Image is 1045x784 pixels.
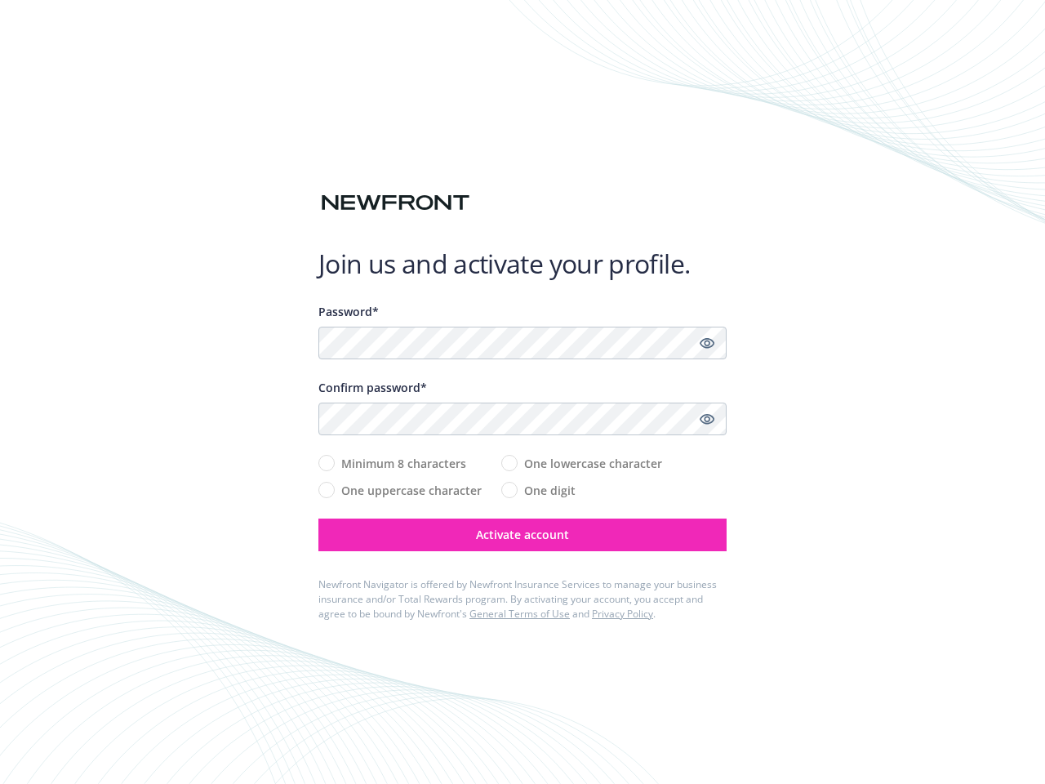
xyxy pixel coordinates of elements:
span: Password* [318,304,379,319]
h1: Join us and activate your profile. [318,247,727,280]
span: Confirm password* [318,380,427,395]
img: Newfront logo [318,189,473,217]
input: Confirm your unique password... [318,403,727,435]
div: Newfront Navigator is offered by Newfront Insurance Services to manage your business insurance an... [318,577,727,621]
a: Privacy Policy [592,607,653,621]
a: Show password [697,409,717,429]
a: Show password [697,333,717,353]
span: One digit [524,482,576,499]
span: One lowercase character [524,455,662,472]
input: Enter a unique password... [318,327,727,359]
a: General Terms of Use [469,607,570,621]
span: One uppercase character [341,482,482,499]
span: Activate account [476,527,569,542]
button: Activate account [318,519,727,551]
span: Minimum 8 characters [341,455,466,472]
